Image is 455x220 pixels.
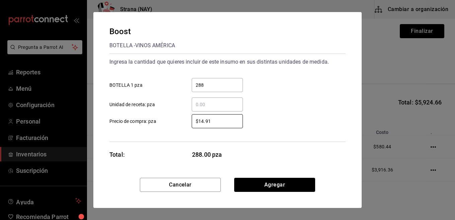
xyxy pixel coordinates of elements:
[234,178,315,192] button: Agregar
[109,82,143,89] span: BOTELLA 1 pza
[109,150,125,159] div: Total:
[192,100,243,108] input: Unidad de receta: pza
[109,40,175,51] div: BOTELLA - VINOS AMÉRICA
[192,150,243,159] span: 288.00 pza
[140,178,221,192] button: Cancelar
[109,101,155,108] span: Unidad de receta: pza
[192,117,243,125] input: Precio de compra: pza
[109,25,175,38] div: Boost
[192,81,243,89] input: BOTELLA 1 pza
[109,118,156,125] span: Precio de compra: pza
[109,57,346,67] div: Ingresa la cantidad que quieres incluir de este insumo en sus distintas unidades de medida.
